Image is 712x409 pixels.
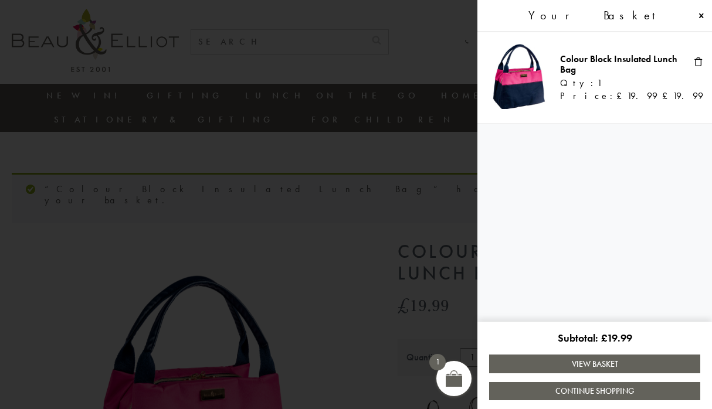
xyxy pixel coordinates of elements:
[489,355,700,373] a: View Basket
[616,90,657,102] bdi: 19.99
[601,331,632,345] bdi: 19.99
[560,53,677,76] a: Colour Block Insulated Lunch Bag
[558,331,601,345] span: Subtotal
[601,331,607,345] span: £
[662,90,673,102] span: £
[429,354,446,370] span: 1
[560,78,686,91] div: Qty:
[560,91,686,101] div: Price:
[662,90,703,102] bdi: 19.99
[597,78,602,88] span: 1
[528,9,666,22] span: Your Basket
[486,44,551,109] img: Colour Block Insulated Lunch Bag
[489,382,700,400] a: Continue Shopping
[616,90,627,102] span: £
